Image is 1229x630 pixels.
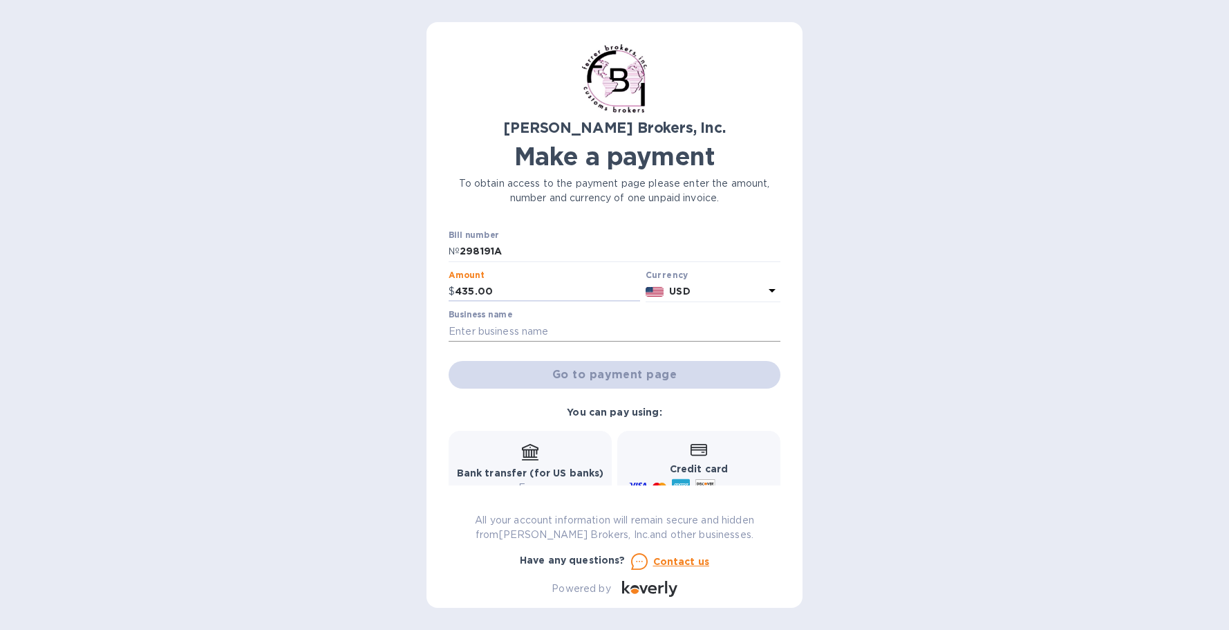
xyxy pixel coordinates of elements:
b: Credit card [670,463,728,474]
img: USD [646,287,664,297]
b: You can pay using: [567,407,662,418]
input: 0.00 [455,281,640,302]
b: Have any questions? [520,555,626,566]
label: Business name [449,311,512,319]
b: Currency [646,270,688,280]
p: All your account information will remain secure and hidden from [PERSON_NAME] Brokers, Inc. and o... [449,513,780,542]
b: Bank transfer (for US banks) [457,467,604,479]
p: Free [457,481,604,495]
p: $ [449,284,455,299]
u: Contact us [653,556,710,567]
p: To obtain access to the payment page please enter the amount, number and currency of one unpaid i... [449,176,780,205]
b: USD [669,286,690,297]
input: Enter bill number [460,241,780,262]
h1: Make a payment [449,142,780,171]
p: Powered by [552,582,610,596]
input: Enter business name [449,321,780,342]
p: № [449,244,460,259]
b: [PERSON_NAME] Brokers, Inc. [503,119,725,136]
span: and more... [721,483,771,493]
label: Bill number [449,232,498,240]
label: Amount [449,271,484,279]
